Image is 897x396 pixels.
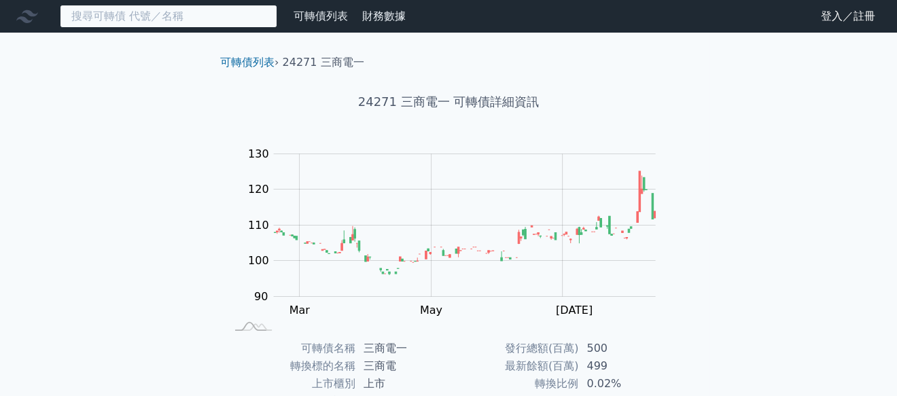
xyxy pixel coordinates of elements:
td: 可轉債名稱 [226,340,355,357]
li: › [220,54,279,71]
td: 發行總額(百萬) [448,340,578,357]
td: 上市櫃別 [226,375,355,393]
tspan: 130 [248,147,269,160]
td: 499 [578,357,671,375]
tspan: 90 [254,290,268,303]
g: Chart [241,147,675,344]
a: 可轉債列表 [220,56,275,69]
tspan: May [420,304,442,317]
td: 上市 [355,375,448,393]
td: 0.02% [578,375,671,393]
td: 最新餘額(百萬) [448,357,578,375]
td: 500 [578,340,671,357]
td: 轉換比例 [448,375,578,393]
td: 三商電一 [355,340,448,357]
tspan: [DATE] [556,304,593,317]
tspan: 120 [248,183,269,196]
a: 可轉債列表 [294,10,348,22]
h1: 24271 三商電一 可轉債詳細資訊 [209,92,688,111]
td: 轉換標的名稱 [226,357,355,375]
a: 財務數據 [362,10,406,22]
td: 三商電 [355,357,448,375]
input: 搜尋可轉債 代號／名稱 [60,5,277,28]
li: 24271 三商電一 [283,54,364,71]
tspan: 100 [248,254,269,267]
a: 登入／註冊 [810,5,886,27]
tspan: 110 [248,219,269,232]
tspan: Mar [289,304,310,317]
